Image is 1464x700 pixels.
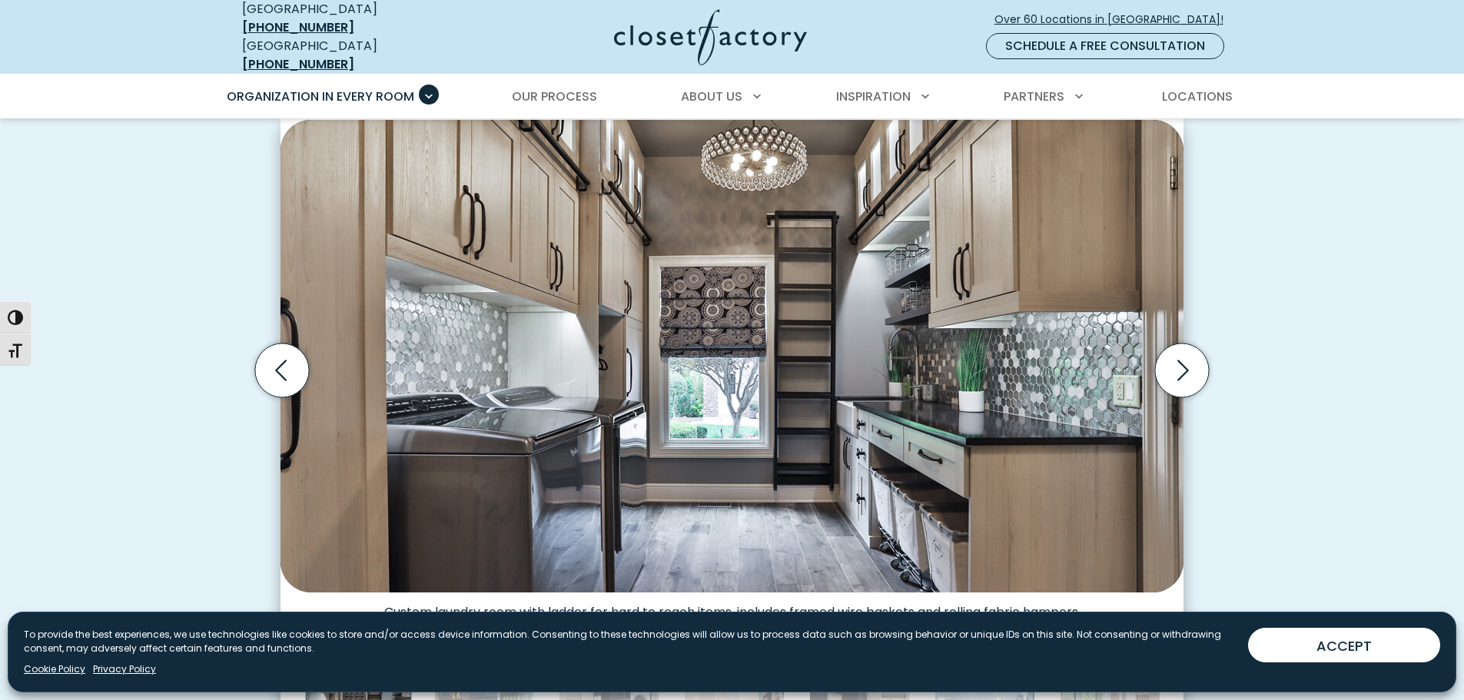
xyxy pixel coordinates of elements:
[614,9,807,65] img: Closet Factory Logo
[836,88,911,105] span: Inspiration
[216,75,1249,118] nav: Primary Menu
[281,120,1183,592] img: Custom laundry room with ladder for high reach items and fabric rolling laundry bins
[249,337,315,403] button: Previous slide
[1004,88,1064,105] span: Partners
[24,628,1236,655] p: To provide the best experiences, we use technologies like cookies to store and/or access device i...
[681,88,742,105] span: About Us
[512,88,597,105] span: Our Process
[24,662,85,676] a: Cookie Policy
[994,12,1236,28] span: Over 60 Locations in [GEOGRAPHIC_DATA]!
[1248,628,1440,662] button: ACCEPT
[242,37,465,74] div: [GEOGRAPHIC_DATA]
[242,55,354,73] a: [PHONE_NUMBER]
[1162,88,1233,105] span: Locations
[93,662,156,676] a: Privacy Policy
[994,6,1237,33] a: Over 60 Locations in [GEOGRAPHIC_DATA]!
[281,592,1183,620] figcaption: Custom laundry room with ladder for hard to reach items, includes framed wire baskets and rolling...
[227,88,414,105] span: Organization in Every Room
[242,18,354,36] a: [PHONE_NUMBER]
[1149,337,1215,403] button: Next slide
[986,33,1224,59] a: Schedule a Free Consultation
